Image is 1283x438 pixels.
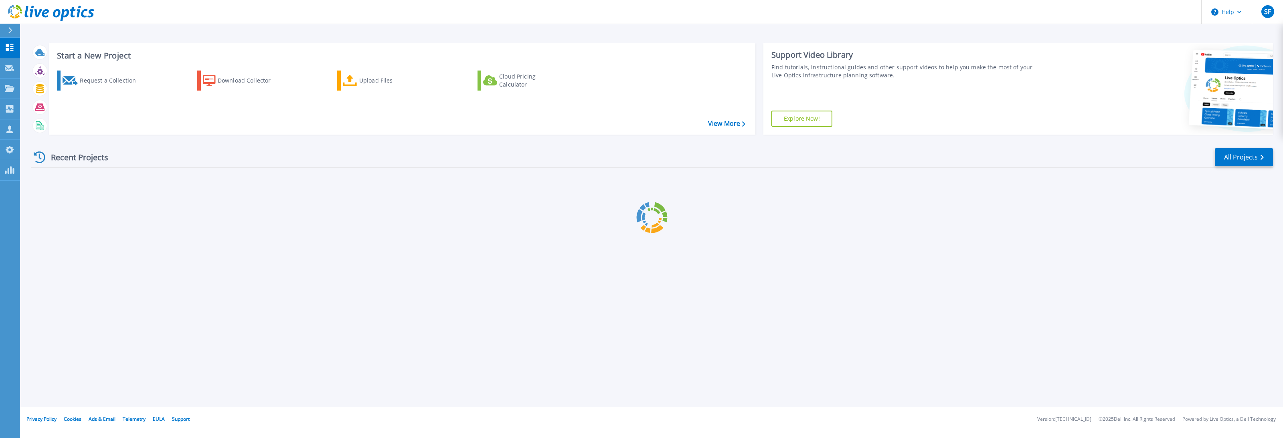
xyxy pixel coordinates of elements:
li: © 2025 Dell Inc. All Rights Reserved [1099,417,1175,422]
a: Support [172,416,190,422]
a: Upload Files [337,71,427,91]
div: Upload Files [359,73,423,89]
div: Recent Projects [31,147,119,167]
li: Powered by Live Optics, a Dell Technology [1182,417,1276,422]
a: Download Collector [197,71,287,91]
a: View More [708,120,745,127]
a: Ads & Email [89,416,115,422]
li: Version: [TECHNICAL_ID] [1037,417,1091,422]
div: Request a Collection [80,73,144,89]
a: Cloud Pricing Calculator [478,71,567,91]
div: Find tutorials, instructional guides and other support videos to help you make the most of your L... [771,63,1037,79]
h3: Start a New Project [57,51,745,60]
a: Privacy Policy [26,416,57,422]
a: Cookies [64,416,81,422]
div: Cloud Pricing Calculator [499,73,563,89]
a: EULA [153,416,165,422]
a: All Projects [1215,148,1273,166]
div: Support Video Library [771,50,1037,60]
span: SF [1264,8,1271,15]
a: Telemetry [123,416,146,422]
a: Request a Collection [57,71,146,91]
div: Download Collector [218,73,282,89]
a: Explore Now! [771,111,832,127]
